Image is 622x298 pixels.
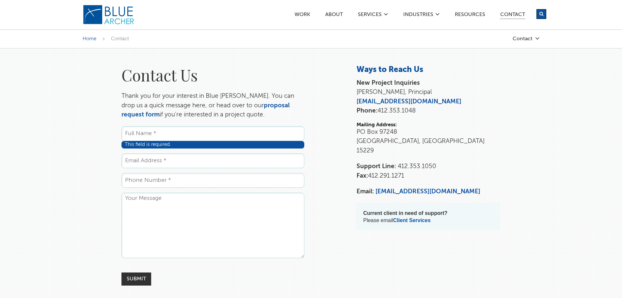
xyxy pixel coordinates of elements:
[121,272,151,286] input: Submit
[121,126,304,141] input: Full Name *
[357,122,397,128] strong: Mailing Address:
[121,141,304,149] div: This field is required.
[325,12,343,19] a: ABOUT
[357,108,377,114] strong: Phone:
[455,12,486,19] a: Resources
[357,79,500,116] p: [PERSON_NAME], Principal 412.353.1048
[403,12,434,19] a: Industries
[375,188,480,195] a: [EMAIL_ADDRESS][DOMAIN_NAME]
[357,80,420,86] strong: New Project Inquiries
[111,36,129,41] span: Contact
[83,5,135,25] img: Blue Archer Logo
[363,210,447,216] strong: Current client in need of support?
[398,163,436,169] span: 412.353.1050
[357,162,500,181] p: 412.291.1271
[357,98,461,105] a: [EMAIL_ADDRESS][DOMAIN_NAME]
[121,173,304,188] input: Phone Number *
[294,12,311,19] a: Work
[357,65,500,75] h3: Ways to Reach Us
[363,210,494,224] p: Please email
[393,218,431,223] a: Client Services
[357,163,396,169] strong: Support Line:
[83,36,96,41] a: Home
[121,65,304,85] h1: Contact Us
[357,128,500,156] p: PO Box 97248 [GEOGRAPHIC_DATA], [GEOGRAPHIC_DATA] 15229
[121,92,304,120] p: Thank you for your interest in Blue [PERSON_NAME]. You can drop us a quick message here, or head ...
[500,12,525,19] a: Contact
[358,12,382,19] a: SERVICES
[474,36,540,42] a: Contact
[357,173,368,179] strong: Fax:
[121,153,304,168] input: Email Address *
[357,188,374,195] strong: Email:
